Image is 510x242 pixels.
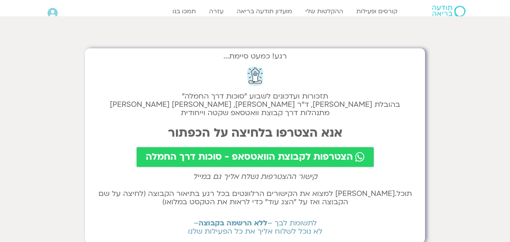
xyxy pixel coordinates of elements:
[353,4,401,18] a: קורסים ופעילות
[146,152,353,162] span: הצטרפות לקבוצת הוואטסאפ - סוכות דרך החמלה
[169,4,200,18] a: תמכו בנו
[92,190,418,206] h2: תוכל.[PERSON_NAME] למצוא את הקישורים הרלוונטים בכל רגע בתיאור הקבוצה (לחיצה על שם הקבוצה ואז על ״...
[92,56,418,57] h2: רגע! כמעט סיימת...
[302,4,347,18] a: ההקלטות שלי
[92,173,418,181] h2: קישור ההצטרפות נשלח אליך גם במייל
[137,147,374,167] a: הצטרפות לקבוצת הוואטסאפ - סוכות דרך החמלה
[233,4,296,18] a: מועדון תודעה בריאה
[205,4,227,18] a: עזרה
[92,126,418,140] h2: אנא הצטרפו בלחיצה על הכפתור
[432,6,465,17] img: תודעה בריאה
[92,92,418,117] h2: תזכורות ועדכונים לשבוע "סוכות דרך החמלה" בהובלת [PERSON_NAME], ד״ר [PERSON_NAME], [PERSON_NAME] [...
[199,218,267,228] b: ללא הרשמה בקבוצה
[92,219,418,236] h2: לתשומת לבך – – לא נוכל לשלוח אליך את כל הפעילות שלנו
